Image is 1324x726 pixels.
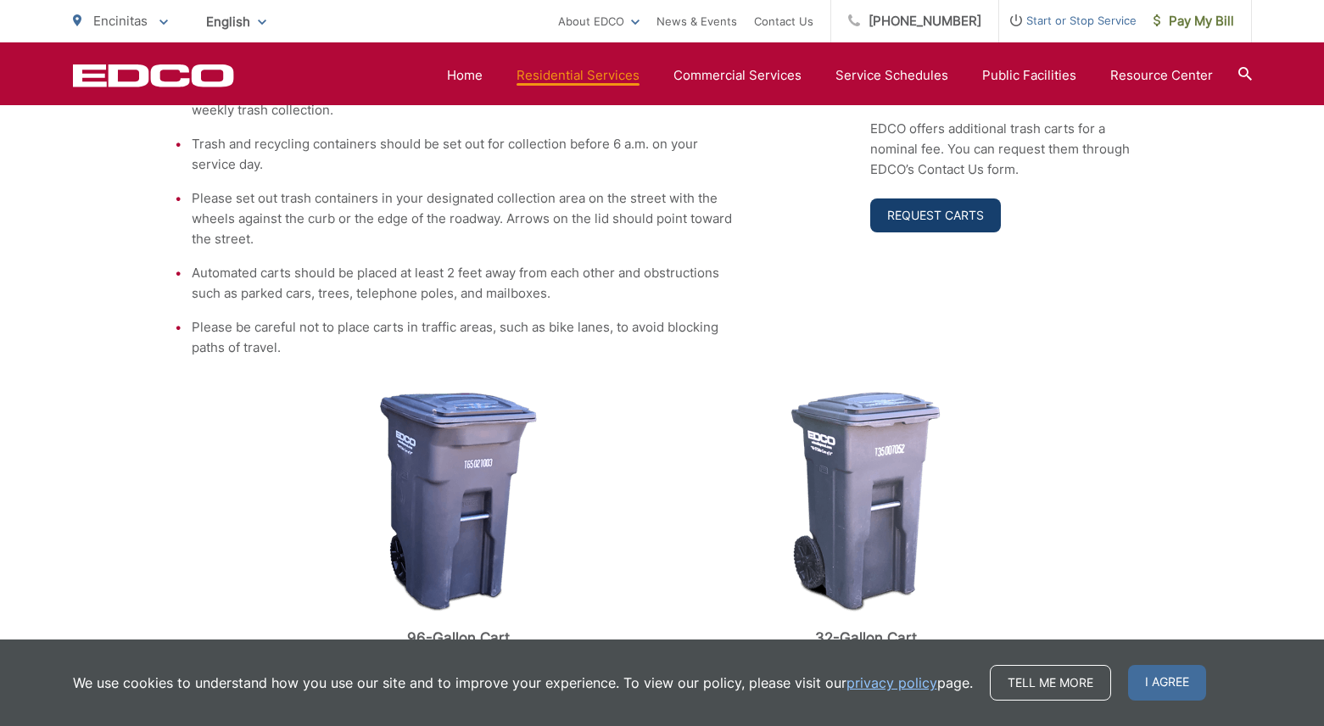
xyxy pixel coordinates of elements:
[73,64,234,87] a: EDCD logo. Return to the homepage.
[790,392,941,612] img: cart-trash-32.png
[1154,11,1234,31] span: Pay My Bill
[193,7,279,36] span: English
[93,13,148,29] span: Encinitas
[990,665,1111,701] a: Tell me more
[982,65,1076,86] a: Public Facilities
[517,65,640,86] a: Residential Services
[277,629,641,646] p: 96-Gallon Cart
[192,134,735,175] li: Trash and recycling containers should be set out for collection before 6 a.m. on your service day.
[870,198,1001,232] a: Request Carts
[846,673,937,693] a: privacy policy
[558,11,640,31] a: About EDCO
[656,11,737,31] a: News & Events
[673,65,802,86] a: Commercial Services
[380,392,537,612] img: cart-trash.png
[192,263,735,304] li: Automated carts should be placed at least 2 feet away from each other and obstructions such as pa...
[447,65,483,86] a: Home
[835,65,948,86] a: Service Schedules
[754,11,813,31] a: Contact Us
[870,119,1150,180] p: EDCO offers additional trash carts for a nominal fee. You can request them through EDCO’s Contact...
[684,629,1048,646] p: 32-Gallon Cart
[1128,665,1206,701] span: I agree
[1110,65,1213,86] a: Resource Center
[73,673,973,693] p: We use cookies to understand how you use our site and to improve your experience. To view our pol...
[192,188,735,249] li: Please set out trash containers in your designated collection area on the street with the wheels ...
[192,317,735,358] li: Please be careful not to place carts in traffic areas, such as bike lanes, to avoid blocking path...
